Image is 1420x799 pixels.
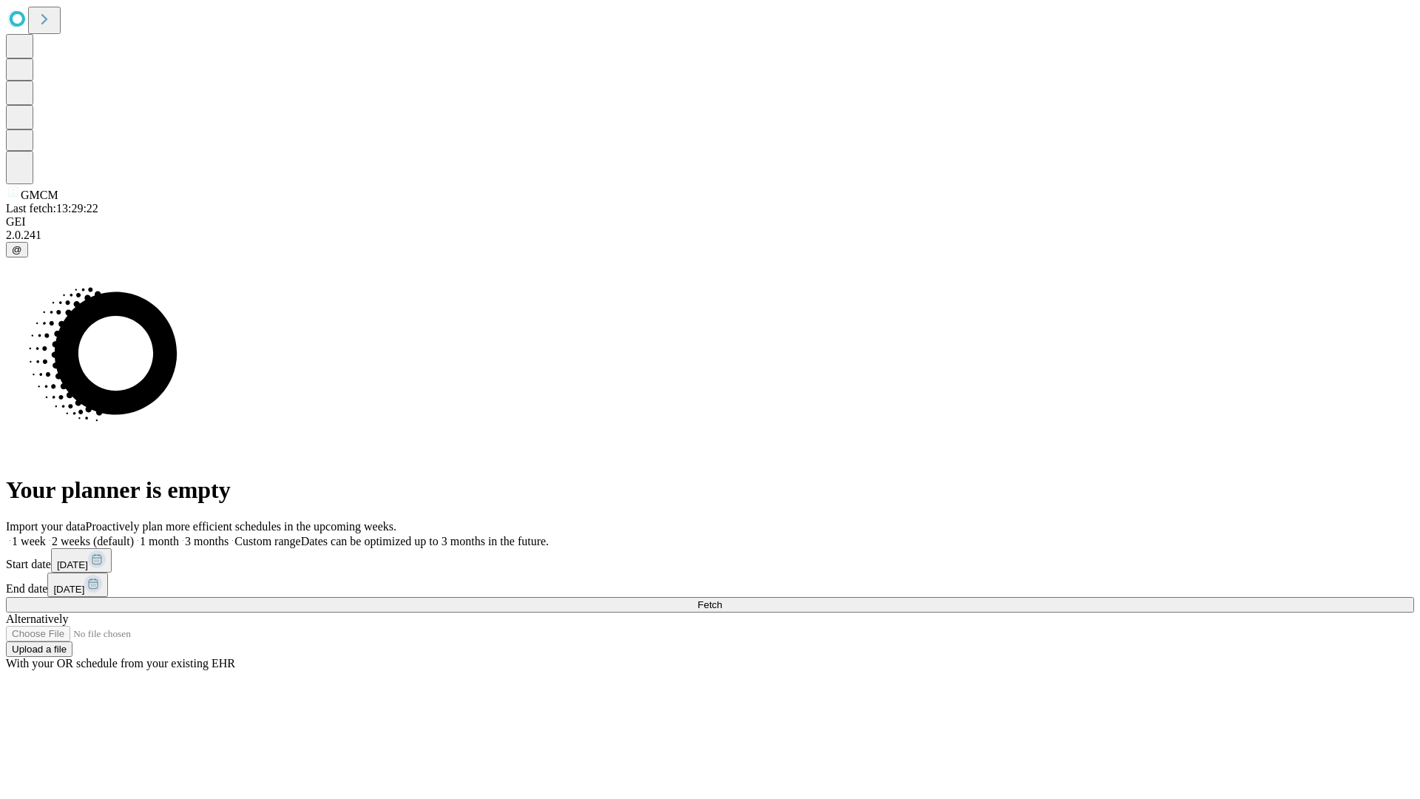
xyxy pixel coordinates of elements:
[12,244,22,255] span: @
[53,584,84,595] span: [DATE]
[47,573,108,597] button: [DATE]
[6,520,86,533] span: Import your data
[185,535,229,547] span: 3 months
[234,535,300,547] span: Custom range
[6,548,1414,573] div: Start date
[21,189,58,201] span: GMCM
[6,641,72,657] button: Upload a file
[86,520,396,533] span: Proactively plan more efficient schedules in the upcoming weeks.
[6,613,68,625] span: Alternatively
[301,535,549,547] span: Dates can be optimized up to 3 months in the future.
[140,535,179,547] span: 1 month
[52,535,134,547] span: 2 weeks (default)
[6,476,1414,504] h1: Your planner is empty
[51,548,112,573] button: [DATE]
[697,599,722,610] span: Fetch
[57,559,88,570] span: [DATE]
[6,657,235,670] span: With your OR schedule from your existing EHR
[6,215,1414,229] div: GEI
[6,202,98,215] span: Last fetch: 13:29:22
[6,242,28,257] button: @
[6,573,1414,597] div: End date
[12,535,46,547] span: 1 week
[6,597,1414,613] button: Fetch
[6,229,1414,242] div: 2.0.241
